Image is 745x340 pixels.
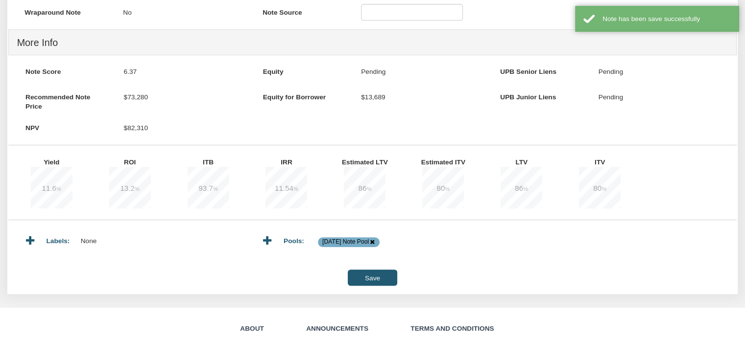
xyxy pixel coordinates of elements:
label: Yield [9,154,102,167]
label: Note Score [17,64,115,77]
div: [DATE] Note Pool [322,238,369,246]
label: IRR [244,154,337,167]
p: $73,280 [124,89,148,106]
p: 6.37 [124,64,137,81]
p: Pending [599,64,623,81]
div: Labels: [46,228,80,246]
label: ITV [557,154,650,167]
p: Pending [599,89,623,106]
p: $13,689 [361,89,385,106]
label: UPB Senior Liens [492,64,590,77]
label: Recommended Note Price [17,89,115,112]
label: Equity [255,64,353,77]
input: Save [348,270,397,286]
a: About [240,325,264,332]
label: Wraparound Note [17,4,115,17]
div: Pools: [284,228,318,246]
div: Note has been save successfully [602,14,731,24]
label: ITB [166,154,259,167]
div: None [81,228,115,246]
a: Terms and Conditions [410,325,494,332]
p: $82,310 [124,120,148,137]
label: NPV [17,120,115,133]
label: ROI [88,154,181,167]
h4: More Info [17,32,728,54]
label: Note Source [254,4,353,17]
p: Pending [361,64,385,81]
p: No [123,4,131,21]
label: UPB Junior Liens [492,89,590,102]
a: Announcements [306,325,368,332]
label: LTV [479,154,572,167]
label: Equity for Borrower [255,89,353,102]
label: Estimated LTV [322,154,415,167]
label: Estimated ITV [401,154,494,167]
